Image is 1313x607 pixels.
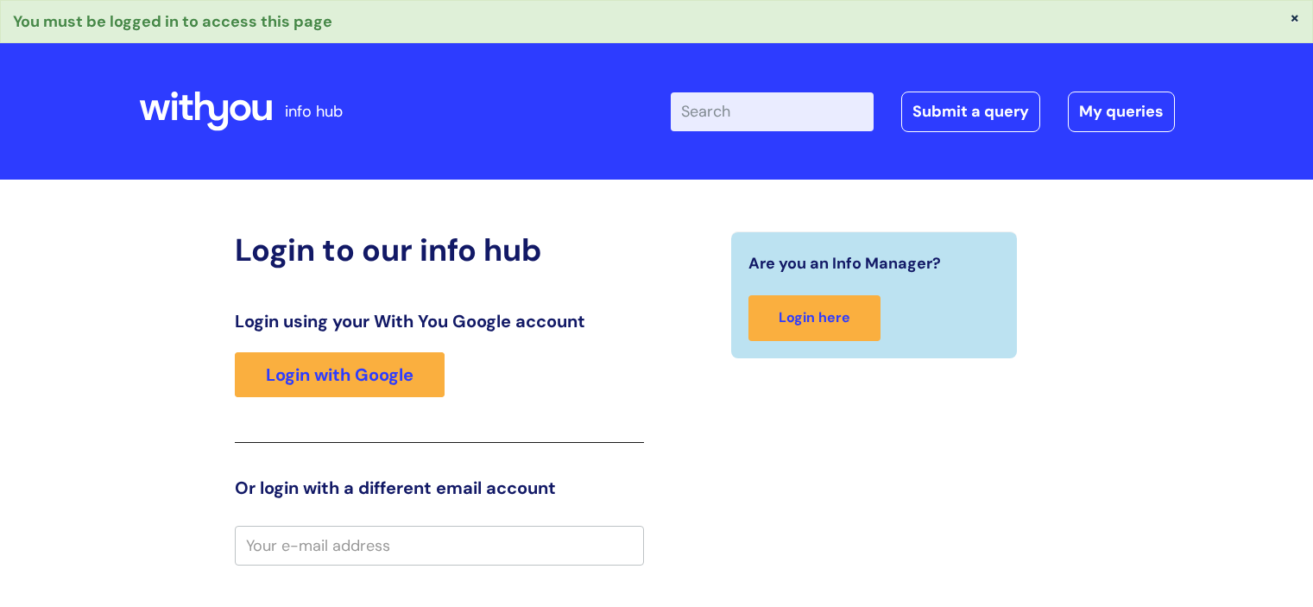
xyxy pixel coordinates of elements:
[285,98,343,125] p: info hub
[901,92,1040,131] a: Submit a query
[1068,92,1175,131] a: My queries
[748,295,881,341] a: Login here
[671,92,874,130] input: Search
[235,352,445,397] a: Login with Google
[1290,9,1300,25] button: ×
[235,477,644,498] h3: Or login with a different email account
[235,526,644,566] input: Your e-mail address
[235,311,644,332] h3: Login using your With You Google account
[748,250,941,277] span: Are you an Info Manager?
[235,231,644,269] h2: Login to our info hub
